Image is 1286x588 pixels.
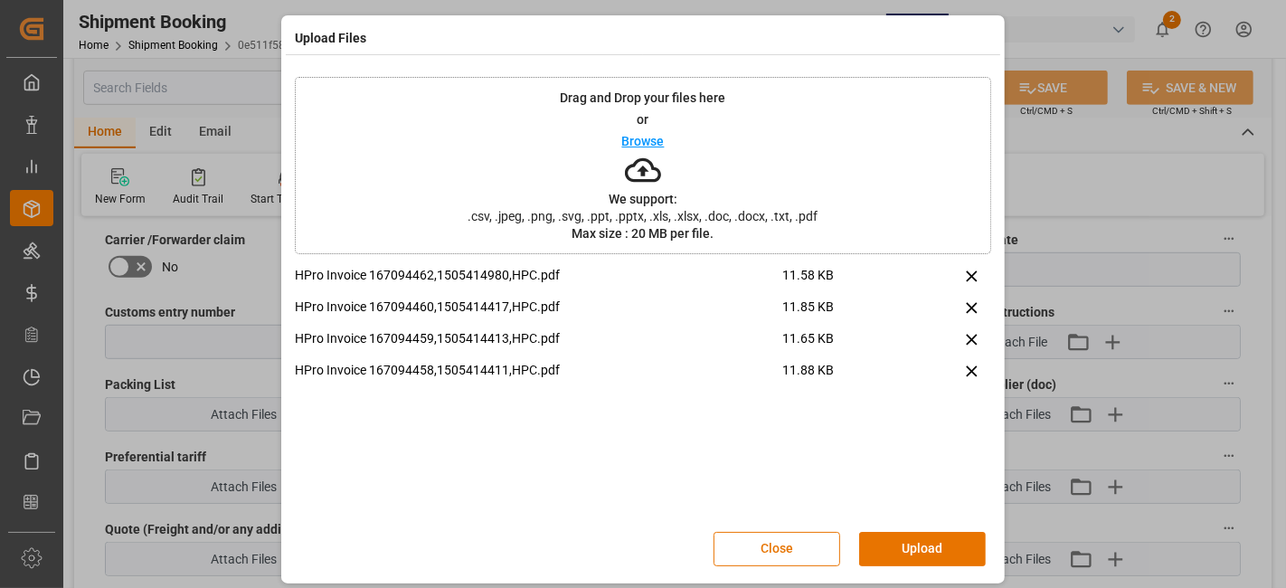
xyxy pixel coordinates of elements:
p: We support: [609,193,677,205]
p: Drag and Drop your files here [561,91,726,104]
p: or [638,113,649,126]
button: Close [714,532,840,566]
h4: Upload Files [295,29,366,48]
p: HPro Invoice 167094462,1505414980,HPC.pdf [295,266,782,285]
span: .csv, .jpeg, .png, .svg, .ppt, .pptx, .xls, .xlsx, .doc, .docx, .txt, .pdf [457,210,830,223]
button: Upload [859,532,986,566]
span: 11.58 KB [782,266,905,298]
span: 11.88 KB [782,361,905,393]
p: HPro Invoice 167094460,1505414417,HPC.pdf [295,298,782,317]
p: HPro Invoice 167094459,1505414413,HPC.pdf [295,329,782,348]
div: Drag and Drop your files hereorBrowseWe support:.csv, .jpeg, .png, .svg, .ppt, .pptx, .xls, .xlsx... [295,77,991,254]
p: Browse [622,135,665,147]
span: 11.65 KB [782,329,905,361]
p: Max size : 20 MB per file. [572,227,714,240]
span: 11.85 KB [782,298,905,329]
p: HPro Invoice 167094458,1505414411,HPC.pdf [295,361,782,380]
